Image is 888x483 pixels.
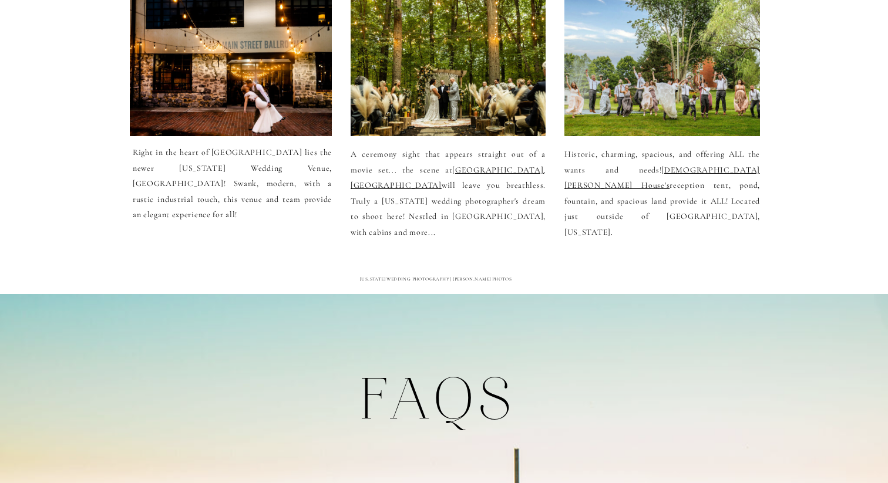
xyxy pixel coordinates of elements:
h2: FAQs [105,360,771,472]
p: [US_STATE] WEDDING PHOTOGRAPHY | [PERSON_NAME] PHOTOS [360,275,536,286]
p: Historic, charming, spacious, and offering ALL the wants and needs! reception tent, pond, fountai... [564,147,760,222]
a: [DEMOGRAPHIC_DATA][PERSON_NAME] House's [564,165,760,191]
a: Right in the heart of [GEOGRAPHIC_DATA] lies the newer [US_STATE] Wedding Venue, [GEOGRAPHIC_DATA... [133,145,332,222]
p: A ceremony sight that appears straight out of a movie set... the scene at will leave you breathle... [351,147,546,217]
